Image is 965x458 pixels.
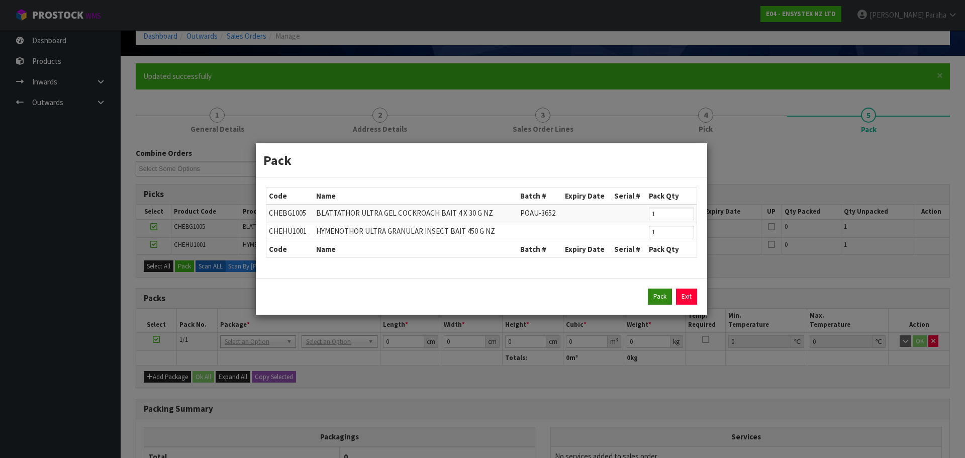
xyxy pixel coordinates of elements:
[646,188,697,204] th: Pack Qty
[518,188,562,204] th: Batch #
[314,188,518,204] th: Name
[562,241,612,257] th: Expiry Date
[562,188,612,204] th: Expiry Date
[314,241,518,257] th: Name
[676,289,697,305] a: Exit
[266,241,314,257] th: Code
[520,208,555,218] span: POAU-3652
[646,241,697,257] th: Pack Qty
[316,208,493,218] span: BLATTATHOR ULTRA GEL COCKROACH BAIT 4 X 30 G NZ
[316,226,495,236] span: HYMENOTHOR ULTRA GRANULAR INSECT BAIT 450 G NZ
[266,188,314,204] th: Code
[263,151,700,169] h3: Pack
[518,241,562,257] th: Batch #
[612,188,646,204] th: Serial #
[269,208,306,218] span: CHEBG1005
[269,226,307,236] span: CHEHU1001
[612,241,646,257] th: Serial #
[648,289,672,305] button: Pack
